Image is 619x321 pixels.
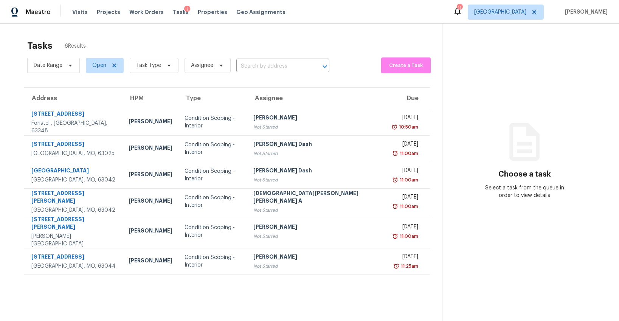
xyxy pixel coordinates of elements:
img: Overdue Alarm Icon [392,150,398,157]
div: [PERSON_NAME] Dash [253,140,381,150]
div: [GEOGRAPHIC_DATA], MO, 63044 [31,262,116,270]
div: [PERSON_NAME] [129,144,172,154]
div: [GEOGRAPHIC_DATA], MO, 63042 [31,206,116,214]
th: Assignee [247,88,387,109]
div: 1 [184,6,190,13]
div: Condition Scoping - Interior [185,141,241,156]
span: [GEOGRAPHIC_DATA] [474,8,526,16]
div: 11:00am [398,150,418,157]
div: Condition Scoping - Interior [185,115,241,130]
span: Work Orders [129,8,164,16]
div: [STREET_ADDRESS] [31,253,116,262]
div: Condition Scoping - Interior [185,224,241,239]
img: Overdue Alarm Icon [392,233,398,240]
div: [DEMOGRAPHIC_DATA][PERSON_NAME] [PERSON_NAME] A [253,189,381,206]
span: Create a Task [385,61,427,70]
div: Condition Scoping - Interior [185,167,241,183]
div: [STREET_ADDRESS] [31,140,116,150]
span: Properties [198,8,227,16]
div: [PERSON_NAME] [253,223,381,233]
div: 10:50am [397,123,418,131]
span: Projects [97,8,120,16]
span: 6 Results [65,42,86,50]
img: Overdue Alarm Icon [392,176,398,184]
div: [DATE] [393,253,418,262]
div: [PERSON_NAME] Dash [253,167,381,176]
th: Type [178,88,247,109]
div: [PERSON_NAME] [253,114,381,123]
th: Due [387,88,430,109]
div: [DATE] [393,193,418,203]
div: 11:00am [398,233,418,240]
div: [PERSON_NAME][GEOGRAPHIC_DATA] [31,233,116,248]
div: [GEOGRAPHIC_DATA], MO, 63025 [31,150,116,157]
div: [STREET_ADDRESS] [31,110,116,119]
div: [GEOGRAPHIC_DATA] [31,167,116,176]
span: Date Range [34,62,62,69]
div: 11 [457,5,462,12]
div: [DATE] [393,223,418,233]
div: [PERSON_NAME] [129,118,172,127]
div: [PERSON_NAME] [129,257,172,266]
span: Assignee [191,62,213,69]
div: Not Started [253,176,381,184]
th: Address [24,88,123,109]
div: [DATE] [393,167,418,176]
span: Visits [72,8,88,16]
span: Open [92,62,106,69]
img: Overdue Alarm Icon [391,123,397,131]
button: Create a Task [381,57,431,73]
div: [PERSON_NAME] [129,227,172,236]
div: 11:00am [398,203,418,210]
div: [GEOGRAPHIC_DATA], MO, 63042 [31,176,116,184]
div: Not Started [253,123,381,131]
div: [DATE] [393,140,418,150]
h2: Tasks [27,42,53,50]
th: HPM [123,88,178,109]
span: Maestro [26,8,51,16]
span: Tasks [173,9,189,15]
img: Overdue Alarm Icon [392,203,398,210]
span: Geo Assignments [236,8,285,16]
div: 11:00am [398,176,418,184]
div: Not Started [253,150,381,157]
div: [STREET_ADDRESS][PERSON_NAME] [31,189,116,206]
input: Search by address [236,60,308,72]
div: Not Started [253,262,381,270]
h3: Choose a task [498,171,551,178]
img: Overdue Alarm Icon [393,262,399,270]
div: [PERSON_NAME] [129,171,172,180]
span: [PERSON_NAME] [562,8,608,16]
div: Select a task from the queue in order to view details [484,184,566,199]
div: Not Started [253,233,381,240]
div: 11:25am [399,262,418,270]
button: Open [320,61,330,72]
div: Not Started [253,206,381,214]
div: [PERSON_NAME] [129,197,172,206]
div: Foristell, [GEOGRAPHIC_DATA], 63348 [31,119,116,135]
div: Condition Scoping - Interior [185,194,241,209]
div: Condition Scoping - Interior [185,254,241,269]
span: Task Type [136,62,161,69]
div: [PERSON_NAME] [253,253,381,262]
div: [DATE] [393,114,418,123]
div: [STREET_ADDRESS][PERSON_NAME] [31,216,116,233]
